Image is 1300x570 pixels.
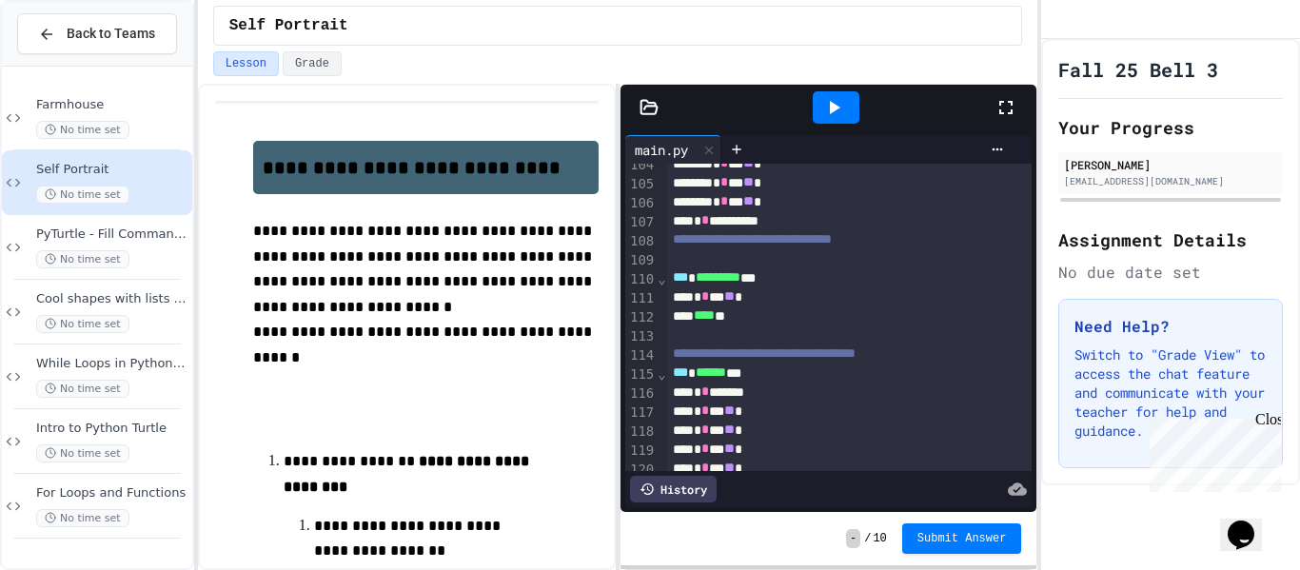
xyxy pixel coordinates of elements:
span: Self Portrait [229,14,348,37]
p: Switch to "Grade View" to access the chat feature and communicate with your teacher for help and ... [1074,345,1267,441]
span: Cool shapes with lists and fun features [36,291,188,307]
button: Grade [283,51,342,76]
span: While Loops in Python Turtle [36,356,188,372]
span: 10 [873,531,886,546]
iframe: chat widget [1142,411,1281,492]
span: No time set [36,444,129,462]
span: No time set [36,315,129,333]
div: 117 [625,403,657,423]
button: Submit Answer [902,523,1022,554]
div: 107 [625,213,657,232]
div: 120 [625,461,657,480]
div: 112 [625,308,657,327]
iframe: chat widget [1220,494,1281,551]
div: 118 [625,423,657,442]
div: 108 [625,232,657,251]
div: 109 [625,251,657,270]
span: Farmhouse [36,97,188,113]
div: 119 [625,442,657,461]
div: 114 [625,346,657,365]
div: History [630,476,717,502]
div: [EMAIL_ADDRESS][DOMAIN_NAME] [1064,174,1277,188]
span: Intro to Python Turtle [36,421,188,437]
div: main.py [625,140,698,160]
span: No time set [36,509,129,527]
span: No time set [36,121,129,139]
span: Fold line [657,366,666,382]
h2: Assignment Details [1058,226,1283,253]
div: 110 [625,270,657,289]
span: For Loops and Functions [36,485,188,501]
div: 113 [625,327,657,346]
span: PyTurtle - Fill Command with Random Number Generator [36,226,188,243]
span: Fold line [657,271,666,286]
span: Back to Teams [67,24,155,44]
div: Chat with us now!Close [8,8,131,121]
span: - [846,529,860,548]
div: 115 [625,365,657,384]
div: No due date set [1058,261,1283,284]
span: Self Portrait [36,162,188,178]
span: / [864,531,871,546]
button: Back to Teams [17,13,177,54]
div: 104 [625,156,657,175]
div: 116 [625,384,657,403]
h1: Fall 25 Bell 3 [1058,56,1218,83]
span: No time set [36,250,129,268]
h3: Need Help? [1074,315,1267,338]
span: No time set [36,186,129,204]
span: Submit Answer [917,531,1007,546]
div: main.py [625,135,721,164]
div: 105 [625,175,657,194]
h2: Your Progress [1058,114,1283,141]
div: [PERSON_NAME] [1064,156,1277,173]
div: 106 [625,194,657,213]
span: No time set [36,380,129,398]
div: 111 [625,289,657,308]
button: Lesson [213,51,279,76]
